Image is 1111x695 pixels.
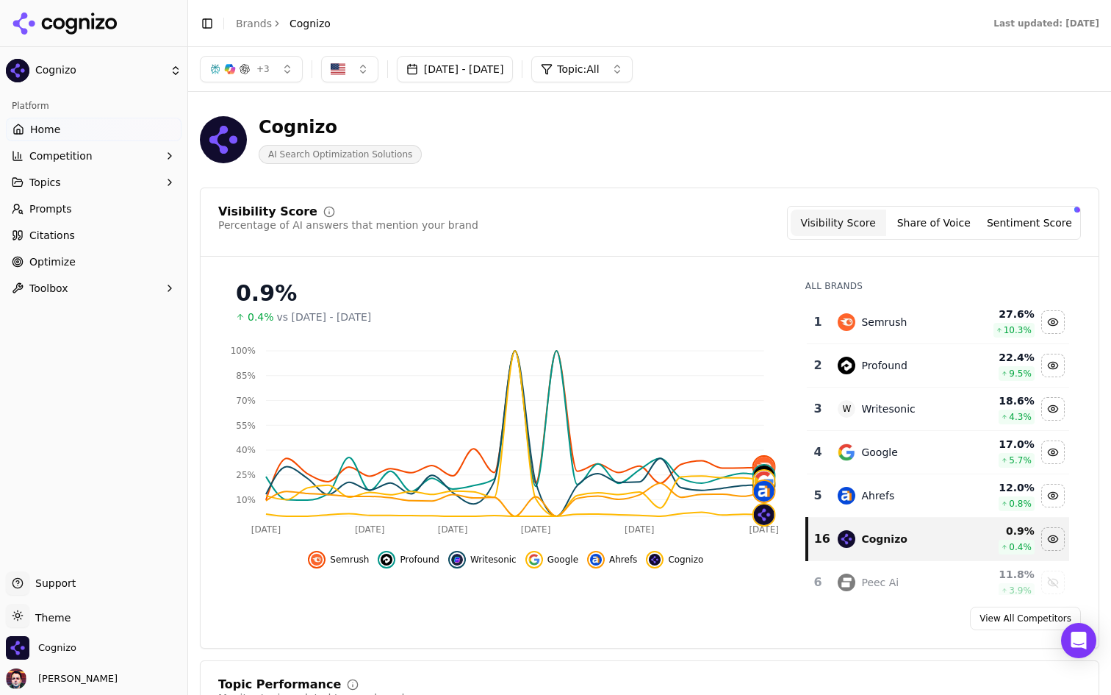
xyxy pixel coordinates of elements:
[218,218,478,232] div: Percentage of AI answers that mention your brand
[1041,484,1065,507] button: Hide ahrefs data
[749,524,779,535] tspan: [DATE]
[861,402,915,416] div: Writesonic
[236,280,776,307] div: 0.9%
[290,16,331,31] span: Cognizo
[861,575,899,590] div: Peec Ai
[378,551,439,569] button: Hide profound data
[1041,441,1065,464] button: Hide google data
[805,280,1069,292] div: All Brands
[451,554,463,566] img: writesonic
[236,445,256,455] tspan: 40%
[968,307,1035,321] div: 27.6 %
[277,310,372,324] span: vs [DATE] - [DATE]
[861,358,907,373] div: Profound
[1009,411,1032,423] span: 4.3 %
[231,346,256,356] tspan: 100%
[236,18,272,29] a: Brands
[754,505,774,525] img: cognizo
[646,551,703,569] button: Hide cognizo data
[381,554,392,566] img: profound
[813,357,824,374] div: 2
[838,530,855,548] img: cognizo
[6,144,181,168] button: Competition
[236,421,256,431] tspan: 55%
[1041,354,1065,377] button: Hide profound data
[814,530,824,548] div: 16
[838,487,855,505] img: ahrefs
[968,480,1035,495] div: 12.0 %
[813,313,824,331] div: 1
[521,524,551,535] tspan: [DATE]
[29,175,61,190] span: Topics
[35,64,164,77] span: Cognizo
[886,210,982,236] button: Share of Voice
[29,202,72,216] span: Prompts
[6,277,181,300] button: Toolbox
[649,554,661,566] img: cognizo
[547,554,578,566] span: Google
[861,315,907,329] div: Semrush
[251,524,281,535] tspan: [DATE]
[331,62,345,76] img: US
[397,56,514,82] button: [DATE] - [DATE]
[813,487,824,505] div: 5
[968,524,1035,538] div: 0.9 %
[807,561,1069,605] tr: 6peec aiPeec Ai11.8%3.9%Show peec ai data
[993,18,1099,29] div: Last updated: [DATE]
[1041,397,1065,421] button: Hide writesonic data
[625,524,655,535] tspan: [DATE]
[248,310,274,324] span: 0.4%
[311,554,323,566] img: semrush
[6,669,26,689] img: Deniz Ozcan
[754,471,774,491] img: google
[1009,541,1032,553] span: 0.4 %
[587,551,637,569] button: Hide ahrefs data
[609,554,637,566] span: Ahrefs
[218,206,317,218] div: Visibility Score
[256,63,270,75] span: + 3
[1041,571,1065,594] button: Show peec ai data
[6,94,181,118] div: Platform
[968,350,1035,365] div: 22.4 %
[29,149,93,163] span: Competition
[838,574,855,591] img: peec ai
[838,443,855,461] img: google
[29,228,75,243] span: Citations
[259,115,422,139] div: Cognizo
[236,16,331,31] nav: breadcrumb
[813,574,824,591] div: 6
[30,122,60,137] span: Home
[807,431,1069,474] tr: 4googleGoogle17.0%5.7%Hide google data
[1041,310,1065,334] button: Hide semrush data
[807,301,1069,344] tr: 1semrushSemrush27.6%10.3%Hide semrush data
[236,470,256,480] tspan: 25%
[400,554,439,566] span: Profound
[1061,623,1096,658] div: Open Intercom Messenger
[6,250,181,274] a: Optimize
[6,118,181,141] a: Home
[861,488,894,503] div: Ahrefs
[259,145,422,164] span: AI Search Optimization Solutions
[838,400,855,418] span: W
[200,116,247,163] img: Cognizo
[754,466,774,486] img: profound
[438,524,468,535] tspan: [DATE]
[754,457,774,477] img: semrush
[29,612,71,624] span: Theme
[38,641,76,655] span: Cognizo
[807,344,1069,388] tr: 2profoundProfound22.4%9.5%Hide profound data
[29,254,76,269] span: Optimize
[355,524,385,535] tspan: [DATE]
[1009,585,1032,596] span: 3.9 %
[982,210,1077,236] button: Sentiment Score
[236,396,256,406] tspan: 70%
[236,371,256,381] tspan: 85%
[970,607,1081,630] a: View All Competitors
[968,393,1035,408] div: 18.6 %
[754,481,774,502] img: ahrefs
[330,554,369,566] span: Semrush
[236,495,256,505] tspan: 10%
[861,445,897,460] div: Google
[1004,324,1032,336] span: 10.3 %
[218,679,341,691] div: Topic Performance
